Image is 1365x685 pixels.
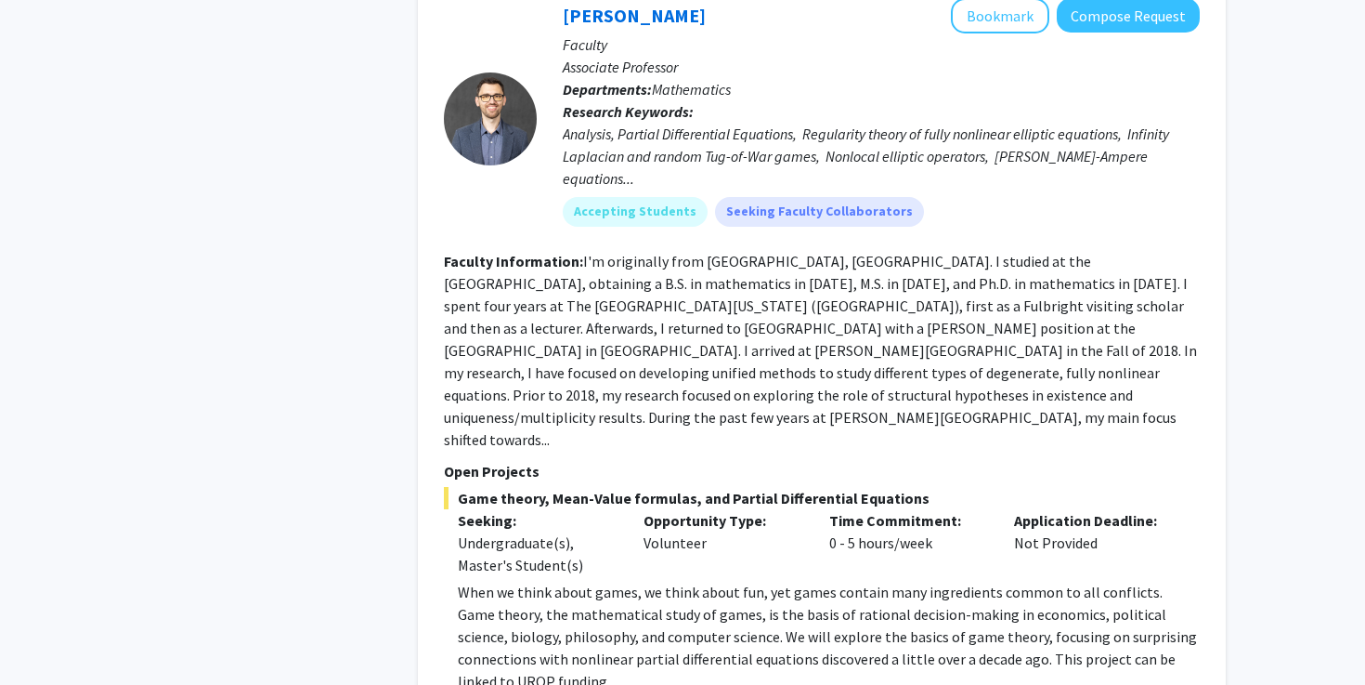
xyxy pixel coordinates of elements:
[444,252,1197,449] fg-read-more: I'm originally from [GEOGRAPHIC_DATA], [GEOGRAPHIC_DATA]. I studied at the [GEOGRAPHIC_DATA], obt...
[630,509,815,576] div: Volunteer
[444,252,583,270] b: Faculty Information:
[563,123,1200,190] div: Analysis, Partial Differential Equations, Regularity theory of fully nonlinear elliptic equations...
[643,509,801,532] p: Opportunity Type:
[14,601,79,671] iframe: Chat
[444,487,1200,509] span: Game theory, Mean-Value formulas, and Partial Differential Equations
[563,197,708,227] mat-chip: Accepting Students
[563,4,706,27] a: [PERSON_NAME]
[563,80,652,99] b: Departments:
[563,102,694,121] b: Research Keywords:
[444,460,1200,482] p: Open Projects
[458,532,616,576] div: Undergraduate(s), Master's Student(s)
[458,509,616,532] p: Seeking:
[815,509,1001,576] div: 0 - 5 hours/week
[563,56,1200,78] p: Associate Professor
[1014,509,1172,532] p: Application Deadline:
[1000,509,1186,576] div: Not Provided
[652,80,731,99] span: Mathematics
[563,33,1200,56] p: Faculty
[829,509,987,532] p: Time Commitment:
[715,197,924,227] mat-chip: Seeking Faculty Collaborators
